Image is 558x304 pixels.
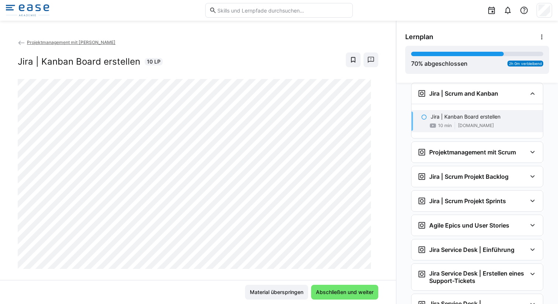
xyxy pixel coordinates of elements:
[429,197,506,205] h3: Jira | Scrum Projekt Sprints
[429,90,498,97] h3: Jira | Scrum and Kanban
[438,123,452,129] span: 10 min
[458,123,494,129] span: [DOMAIN_NAME]
[429,222,509,229] h3: Agile Epics und User Stories
[405,33,433,41] span: Lernplan
[245,285,308,300] button: Material überspringen
[429,173,509,180] h3: Jira | Scrum Projekt Backlog
[429,246,514,253] h3: Jira Service Desk | Einführung
[315,288,375,296] span: Abschließen und weiter
[27,40,116,45] span: Projektmanagement mit [PERSON_NAME]
[411,60,418,67] span: 70
[18,40,116,45] a: Projektmanagement mit [PERSON_NAME]
[509,61,542,66] span: 2h 0m verbleibend
[431,113,500,120] p: Jira | Kanban Board erstellen
[18,56,140,67] h2: Jira | Kanban Board erstellen
[217,7,349,14] input: Skills und Lernpfade durchsuchen…
[249,288,304,296] span: Material überspringen
[411,59,468,68] div: % abgeschlossen
[429,148,516,156] h3: Projektmanagement mit Scrum
[147,58,161,65] span: 10 LP
[429,270,527,284] h3: Jira Service Desk | Erstellen eines Support-Tickets
[311,285,378,300] button: Abschließen und weiter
